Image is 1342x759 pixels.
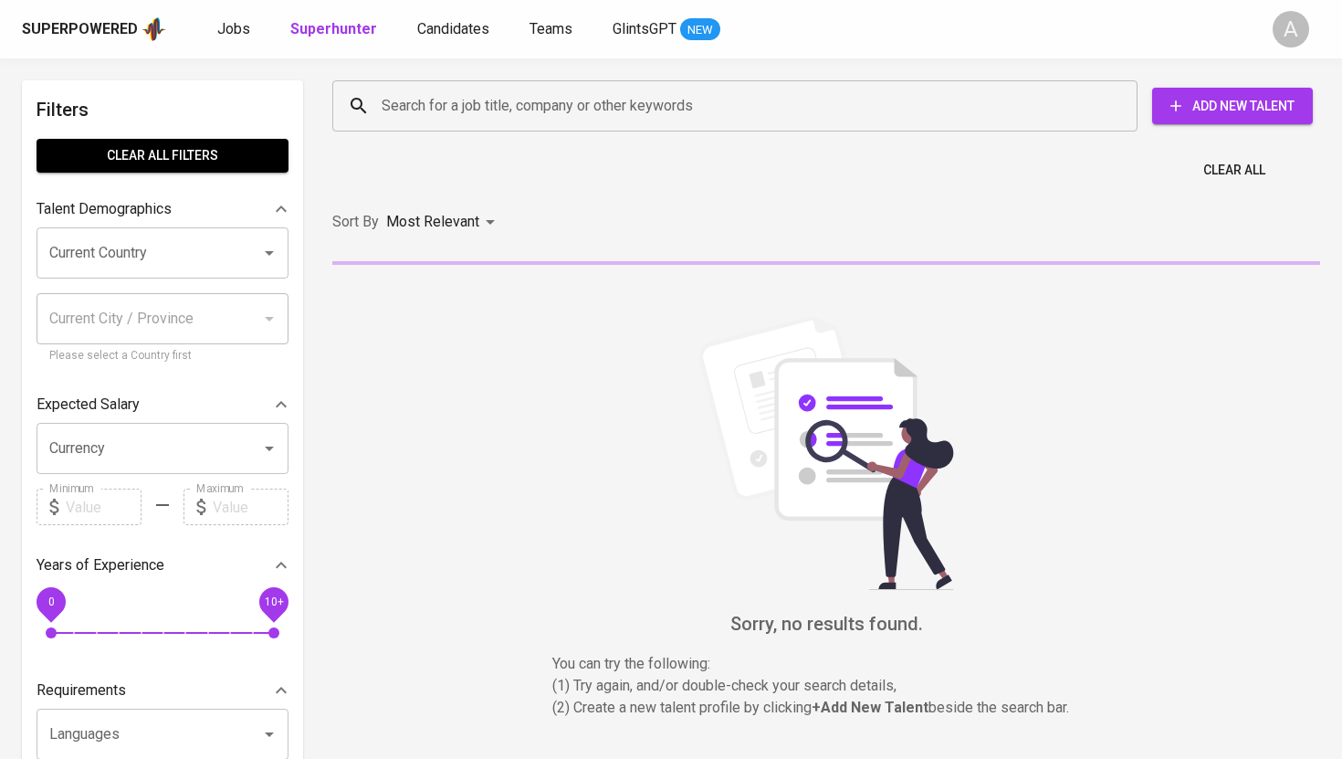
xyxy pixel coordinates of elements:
[22,19,138,40] div: Superpowered
[689,316,963,590] img: file_searching.svg
[1203,159,1265,182] span: Clear All
[37,139,288,173] button: Clear All filters
[37,680,126,701] p: Requirements
[37,672,288,709] div: Requirements
[257,722,282,747] button: Open
[529,18,576,41] a: Teams
[552,675,1100,697] p: (1) Try again, and/or double-check your search details,
[37,386,288,423] div: Expected Salary
[529,20,572,37] span: Teams
[1273,11,1309,47] div: A
[49,347,276,365] p: Please select a Country first
[1196,153,1273,187] button: Clear All
[257,436,282,461] button: Open
[552,697,1100,719] p: (2) Create a new talent profile by clicking beside the search bar.
[37,547,288,584] div: Years of Experience
[257,240,282,266] button: Open
[264,596,283,608] span: 10+
[1152,88,1313,124] button: Add New Talent
[37,394,140,416] p: Expected Salary
[417,20,489,37] span: Candidates
[290,18,381,41] a: Superhunter
[613,18,720,41] a: GlintsGPT NEW
[51,144,274,167] span: Clear All filters
[417,18,493,41] a: Candidates
[812,699,928,716] b: + Add New Talent
[332,211,379,233] p: Sort By
[47,596,54,608] span: 0
[332,609,1320,638] h6: Sorry, no results found.
[37,191,288,227] div: Talent Demographics
[680,21,720,39] span: NEW
[290,20,377,37] b: Superhunter
[217,18,254,41] a: Jobs
[1167,95,1298,118] span: Add New Talent
[37,95,288,124] h6: Filters
[613,20,676,37] span: GlintsGPT
[552,653,1100,675] p: You can try the following :
[37,554,164,576] p: Years of Experience
[66,489,142,525] input: Value
[142,16,166,43] img: app logo
[386,211,479,233] p: Most Relevant
[37,198,172,220] p: Talent Demographics
[217,20,250,37] span: Jobs
[213,489,288,525] input: Value
[386,206,501,239] div: Most Relevant
[22,16,166,43] a: Superpoweredapp logo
